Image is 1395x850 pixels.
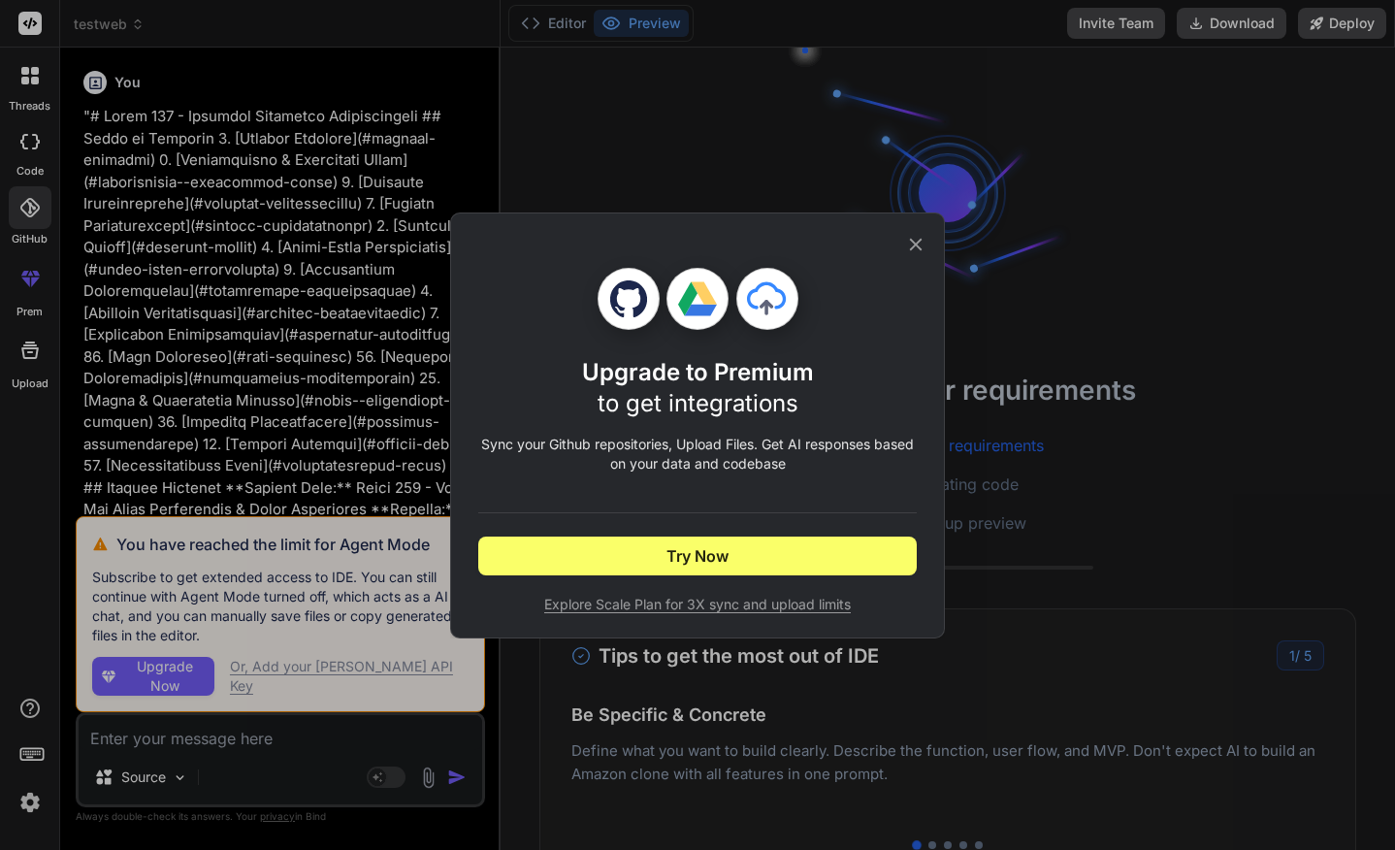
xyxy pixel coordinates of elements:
span: Try Now [666,544,729,568]
span: Explore Scale Plan for 3X sync and upload limits [478,595,917,614]
p: Sync your Github repositories, Upload Files. Get AI responses based on your data and codebase [478,435,917,474]
h1: Upgrade to Premium [582,357,814,419]
button: Try Now [478,537,917,575]
span: to get integrations [598,389,798,417]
